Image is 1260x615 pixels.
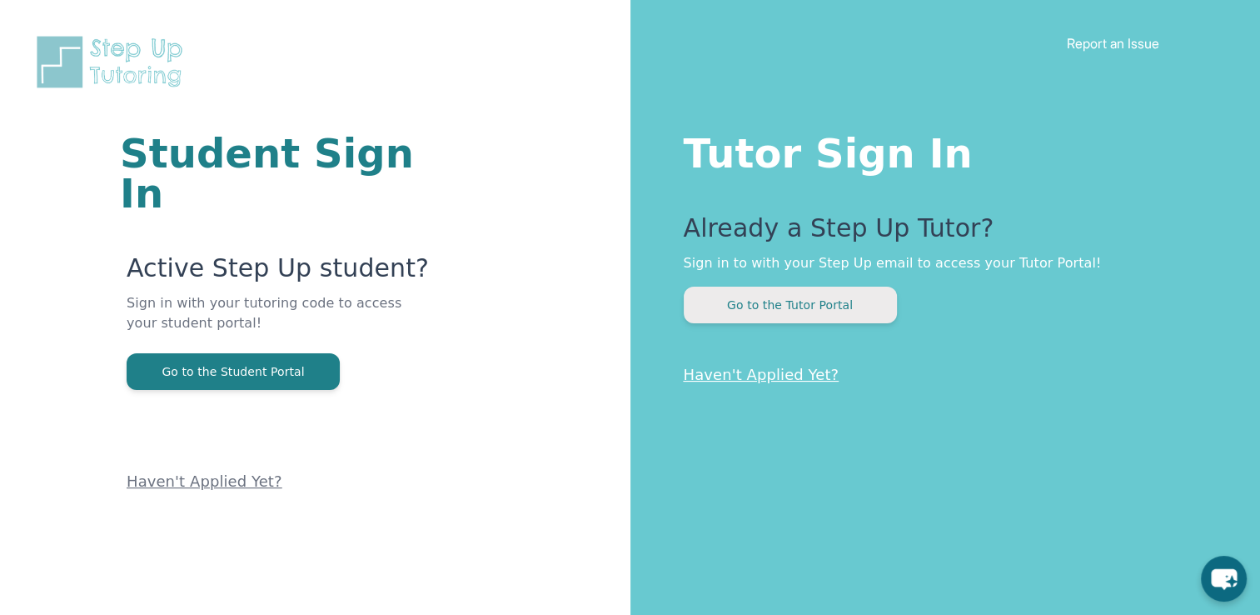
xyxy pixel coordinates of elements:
p: Active Step Up student? [127,253,431,293]
a: Go to the Tutor Portal [684,297,897,312]
p: Sign in to with your Step Up email to access your Tutor Portal! [684,253,1194,273]
h1: Student Sign In [120,133,431,213]
a: Go to the Student Portal [127,363,340,379]
a: Haven't Applied Yet? [127,472,282,490]
p: Sign in with your tutoring code to access your student portal! [127,293,431,353]
button: Go to the Tutor Portal [684,287,897,323]
button: chat-button [1201,556,1247,602]
a: Haven't Applied Yet? [684,366,839,383]
button: Go to the Student Portal [127,353,340,390]
p: Already a Step Up Tutor? [684,213,1194,253]
img: Step Up Tutoring horizontal logo [33,33,193,91]
h1: Tutor Sign In [684,127,1194,173]
a: Report an Issue [1067,35,1159,52]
